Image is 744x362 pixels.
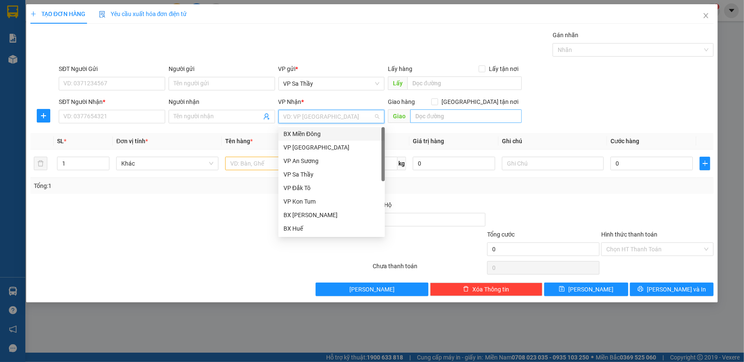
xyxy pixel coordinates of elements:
[499,133,607,150] th: Ghi chú
[278,181,385,195] div: VP Đắk Tô
[283,183,380,193] div: VP Đắk Tô
[410,109,522,123] input: Dọc đường
[630,283,714,296] button: printer[PERSON_NAME] và In
[601,231,657,238] label: Hình thức thanh toán
[487,231,515,238] span: Tổng cước
[413,138,444,144] span: Giá trị hàng
[388,98,415,105] span: Giao hàng
[30,11,85,17] span: TẠO ĐƠN HÀNG
[388,76,407,90] span: Lấy
[316,283,428,296] button: [PERSON_NAME]
[700,160,710,167] span: plus
[278,168,385,181] div: VP Sa Thầy
[283,197,380,206] div: VP Kon Tum
[99,11,187,17] span: Yêu cầu xuất hóa đơn điện tử
[283,170,380,179] div: VP Sa Thầy
[278,98,302,105] span: VP Nhận
[472,285,509,294] span: Xóa Thông tin
[121,157,213,170] span: Khác
[278,154,385,168] div: VP An Sương
[59,97,165,106] div: SĐT Người Nhận
[703,12,709,19] span: close
[278,141,385,154] div: VP Đà Nẵng
[438,97,522,106] span: [GEOGRAPHIC_DATA] tận nơi
[610,138,639,144] span: Cước hàng
[430,283,542,296] button: deleteXóa Thông tin
[283,224,380,233] div: BX Huế
[463,286,469,293] span: delete
[278,127,385,141] div: BX Miền Đông
[283,210,380,220] div: BX [PERSON_NAME]
[372,261,486,276] div: Chưa thanh toán
[169,64,275,73] div: Người gửi
[283,143,380,152] div: VP [GEOGRAPHIC_DATA]
[278,64,385,73] div: VP gửi
[559,286,565,293] span: save
[647,285,706,294] span: [PERSON_NAME] và In
[398,157,406,170] span: kg
[283,77,380,90] span: VP Sa Thầy
[59,64,165,73] div: SĐT Người Gửi
[263,113,270,120] span: user-add
[694,4,718,28] button: Close
[544,283,628,296] button: save[PERSON_NAME]
[568,285,613,294] span: [PERSON_NAME]
[700,157,710,170] button: plus
[34,181,288,191] div: Tổng: 1
[485,64,522,73] span: Lấy tận nơi
[99,11,106,18] img: icon
[502,157,604,170] input: Ghi Chú
[553,32,578,38] label: Gán nhãn
[278,195,385,208] div: VP Kon Tum
[407,76,522,90] input: Dọc đường
[278,222,385,235] div: BX Huế
[283,129,380,139] div: BX Miền Đông
[34,157,47,170] button: delete
[57,138,64,144] span: SL
[116,138,148,144] span: Đơn vị tính
[37,109,50,122] button: plus
[283,156,380,166] div: VP An Sương
[37,112,50,119] span: plus
[349,285,395,294] span: [PERSON_NAME]
[413,157,495,170] input: 0
[278,208,385,222] div: BX Phạm Văn Đồng
[225,138,253,144] span: Tên hàng
[30,11,36,17] span: plus
[388,65,412,72] span: Lấy hàng
[388,109,410,123] span: Giao
[638,286,643,293] span: printer
[225,157,327,170] input: VD: Bàn, Ghế
[169,97,275,106] div: Người nhận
